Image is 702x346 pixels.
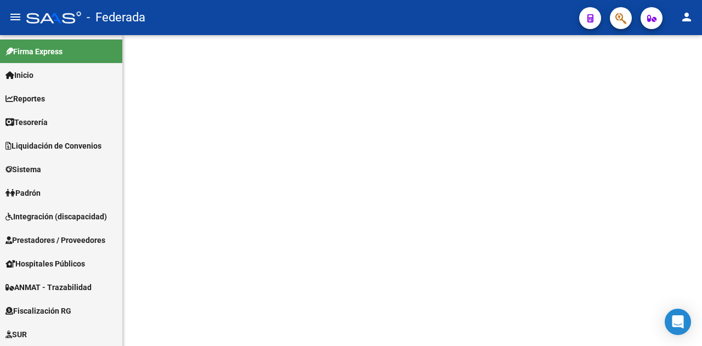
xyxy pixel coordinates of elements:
span: Reportes [5,93,45,105]
span: Sistema [5,163,41,175]
span: Tesorería [5,116,48,128]
span: Liquidación de Convenios [5,140,101,152]
span: Padrón [5,187,41,199]
span: Prestadores / Proveedores [5,234,105,246]
span: Hospitales Públicos [5,258,85,270]
div: Open Intercom Messenger [665,309,691,335]
span: Inicio [5,69,33,81]
span: ANMAT - Trazabilidad [5,281,92,293]
span: Firma Express [5,46,63,58]
mat-icon: menu [9,10,22,24]
span: Fiscalización RG [5,305,71,317]
mat-icon: person [680,10,693,24]
span: SUR [5,328,27,341]
span: - Federada [87,5,145,30]
span: Integración (discapacidad) [5,211,107,223]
